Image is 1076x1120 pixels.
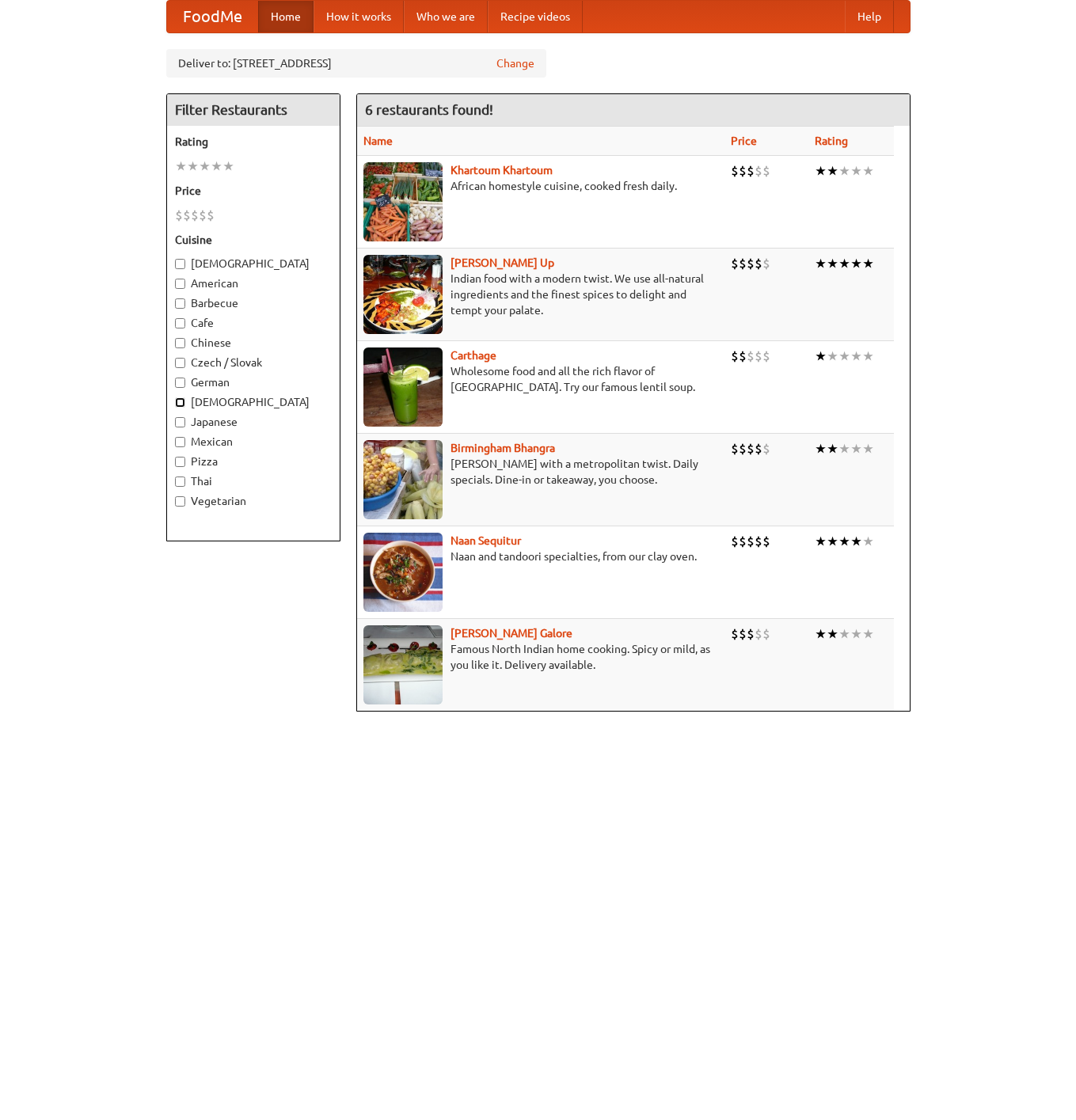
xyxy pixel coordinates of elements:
li: $ [762,625,770,643]
li: ★ [850,255,862,272]
a: Name [363,135,393,147]
li: ★ [862,533,874,550]
li: $ [755,625,762,643]
p: Famous North Indian home cooking. Spicy or mild, as you like it. Delivery available. [363,641,718,673]
a: Home [258,1,314,32]
label: American [175,275,332,291]
label: [DEMOGRAPHIC_DATA] [175,256,332,271]
li: ★ [850,533,862,550]
a: Khartoum Khartoum [451,164,553,177]
h5: Cuisine [175,232,332,248]
h5: Price [175,183,332,199]
li: $ [175,207,183,224]
label: Thai [175,473,332,489]
li: $ [755,162,762,180]
li: $ [755,255,762,272]
p: [PERSON_NAME] with a metropolitan twist. Daily specials. Dine-in or takeaway, you choose. [363,456,718,488]
li: ★ [850,625,862,643]
a: Price [731,135,757,147]
li: $ [731,440,739,457]
ng-pluralize: 6 restaurants found! [365,102,493,117]
li: $ [199,207,207,224]
a: FoodMe [167,1,258,32]
li: ★ [815,347,827,365]
a: [PERSON_NAME] Galore [451,627,572,640]
img: currygalore.jpg [363,625,443,704]
li: ★ [838,625,850,643]
li: $ [731,347,739,365]
input: Japanese [175,417,185,427]
li: ★ [827,162,838,180]
div: Deliver to: [STREET_ADDRESS] [166,49,546,78]
li: $ [755,347,762,365]
input: Barbecue [175,298,185,309]
input: Thai [175,476,185,487]
li: ★ [838,162,850,180]
li: ★ [838,255,850,272]
li: $ [731,162,739,180]
p: Naan and tandoori specialties, from our clay oven. [363,549,718,564]
li: ★ [862,625,874,643]
li: ★ [815,162,827,180]
li: ★ [187,158,199,175]
input: Pizza [175,457,185,467]
li: $ [731,255,739,272]
li: $ [762,347,770,365]
img: khartoum.jpg [363,162,443,241]
input: German [175,378,185,388]
li: $ [731,625,739,643]
li: $ [762,440,770,457]
label: Barbecue [175,295,332,311]
label: German [175,374,332,390]
li: $ [747,162,755,180]
li: $ [739,162,747,180]
li: $ [739,440,747,457]
a: Change [496,55,534,71]
a: [PERSON_NAME] Up [451,256,554,269]
a: Who we are [404,1,488,32]
li: ★ [862,255,874,272]
li: ★ [838,533,850,550]
li: ★ [175,158,187,175]
a: Help [845,1,894,32]
li: ★ [211,158,222,175]
li: ★ [827,440,838,457]
li: ★ [850,440,862,457]
label: [DEMOGRAPHIC_DATA] [175,394,332,410]
a: Naan Sequitur [451,534,521,547]
li: $ [755,440,762,457]
li: $ [762,255,770,272]
input: [DEMOGRAPHIC_DATA] [175,397,185,408]
li: ★ [850,347,862,365]
li: $ [739,625,747,643]
li: ★ [815,255,827,272]
li: $ [739,347,747,365]
a: Carthage [451,349,496,362]
li: $ [747,440,755,457]
img: carthage.jpg [363,347,443,427]
li: $ [739,255,747,272]
li: $ [747,347,755,365]
li: $ [762,162,770,180]
input: Vegetarian [175,496,185,507]
h4: Filter Restaurants [167,94,340,126]
label: Pizza [175,454,332,469]
img: curryup.jpg [363,255,443,334]
input: Czech / Slovak [175,358,185,368]
img: bhangra.jpg [363,440,443,519]
li: ★ [838,347,850,365]
li: $ [755,533,762,550]
p: African homestyle cuisine, cooked fresh daily. [363,178,718,194]
h5: Rating [175,134,332,150]
li: $ [739,533,747,550]
li: ★ [827,255,838,272]
li: ★ [199,158,211,175]
p: Wholesome food and all the rich flavor of [GEOGRAPHIC_DATA]. Try our famous lentil soup. [363,363,718,395]
li: $ [747,625,755,643]
li: ★ [838,440,850,457]
li: ★ [222,158,234,175]
li: ★ [850,162,862,180]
